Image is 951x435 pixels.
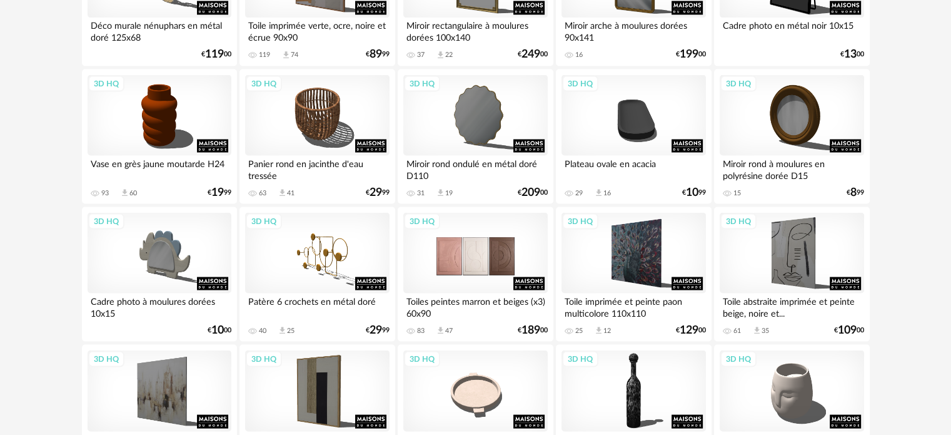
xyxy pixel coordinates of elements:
[88,18,231,43] div: Déco murale nénuphars en métal doré 125x68
[205,50,224,59] span: 119
[246,351,282,367] div: 3D HQ
[521,325,540,334] span: 189
[445,188,453,197] div: 19
[366,50,390,59] div: € 99
[370,325,382,334] span: 29
[88,293,231,318] div: Cadre photo à moulures dorées 10x15
[101,188,109,197] div: 93
[556,69,711,204] a: 3D HQ Plateau ovale en acacia 29 Download icon 16 €1099
[436,188,445,197] span: Download icon
[366,188,390,197] div: € 99
[720,293,863,318] div: Toile abstraite imprimée et peinte beige, noire et...
[603,188,611,197] div: 16
[676,50,706,59] div: € 00
[436,325,445,335] span: Download icon
[88,213,124,229] div: 3D HQ
[398,207,553,342] a: 3D HQ Toiles peintes marron et beiges (x3) 60x90 83 Download icon 47 €18900
[676,325,706,334] div: € 00
[403,18,547,43] div: Miroir rectangulaire à moulures dorées 100x140
[594,325,603,335] span: Download icon
[211,325,224,334] span: 10
[404,351,440,367] div: 3D HQ
[762,326,769,335] div: 35
[680,325,698,334] span: 129
[88,351,124,367] div: 3D HQ
[686,188,698,197] span: 10
[417,326,425,335] div: 83
[403,293,547,318] div: Toiles peintes marron et beiges (x3) 60x90
[603,326,611,335] div: 12
[370,50,382,59] span: 89
[834,325,864,334] div: € 00
[720,155,863,180] div: Miroir rond à moulures en polyrésine dorée D15
[404,75,440,91] div: 3D HQ
[518,50,548,59] div: € 00
[398,69,553,204] a: 3D HQ Miroir rond ondulé en métal doré D110 31 Download icon 19 €20900
[752,325,762,335] span: Download icon
[245,18,389,43] div: Toile imprimée verte, ocre, noire et écrue 90x90
[714,69,869,204] a: 3D HQ Miroir rond à moulures en polyrésine dorée D15 15 €899
[733,326,741,335] div: 61
[287,188,294,197] div: 41
[120,188,129,197] span: Download icon
[562,351,598,367] div: 3D HQ
[594,188,603,197] span: Download icon
[840,50,864,59] div: € 00
[714,207,869,342] a: 3D HQ Toile abstraite imprimée et peinte beige, noire et... 61 Download icon 35 €10900
[844,50,857,59] span: 13
[720,213,757,229] div: 3D HQ
[208,325,231,334] div: € 00
[82,69,237,204] a: 3D HQ Vase en grès jaune moutarde H24 93 Download icon 60 €1999
[88,75,124,91] div: 3D HQ
[518,188,548,197] div: € 00
[575,188,583,197] div: 29
[436,50,445,59] span: Download icon
[561,18,705,43] div: Miroir arche à moulures dorées 90x141
[720,18,863,43] div: Cadre photo en métal noir 10x15
[445,51,453,59] div: 22
[575,51,583,59] div: 16
[562,213,598,229] div: 3D HQ
[417,188,425,197] div: 31
[88,155,231,180] div: Vase en grès jaune moutarde H24
[521,188,540,197] span: 209
[281,50,291,59] span: Download icon
[561,293,705,318] div: Toile imprimée et peinte paon multicolore 110x110
[201,50,231,59] div: € 00
[720,75,757,91] div: 3D HQ
[211,188,224,197] span: 19
[370,188,382,197] span: 29
[417,51,425,59] div: 37
[259,51,270,59] div: 119
[680,50,698,59] span: 199
[682,188,706,197] div: € 99
[404,213,440,229] div: 3D HQ
[575,326,583,335] div: 25
[366,325,390,334] div: € 99
[838,325,857,334] span: 109
[245,155,389,180] div: Panier rond en jacinthe d'eau tressée
[129,188,137,197] div: 60
[246,213,282,229] div: 3D HQ
[287,326,294,335] div: 25
[82,207,237,342] a: 3D HQ Cadre photo à moulures dorées 10x15 €1000
[518,325,548,334] div: € 00
[850,188,857,197] span: 8
[291,51,298,59] div: 74
[245,293,389,318] div: Patère 6 crochets en métal doré
[239,207,395,342] a: 3D HQ Patère 6 crochets en métal doré 40 Download icon 25 €2999
[278,325,287,335] span: Download icon
[259,188,266,197] div: 63
[521,50,540,59] span: 249
[562,75,598,91] div: 3D HQ
[208,188,231,197] div: € 99
[720,351,757,367] div: 3D HQ
[733,188,741,197] div: 15
[445,326,453,335] div: 47
[403,155,547,180] div: Miroir rond ondulé en métal doré D110
[278,188,287,197] span: Download icon
[239,69,395,204] a: 3D HQ Panier rond en jacinthe d'eau tressée 63 Download icon 41 €2999
[246,75,282,91] div: 3D HQ
[561,155,705,180] div: Plateau ovale en acacia
[259,326,266,335] div: 40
